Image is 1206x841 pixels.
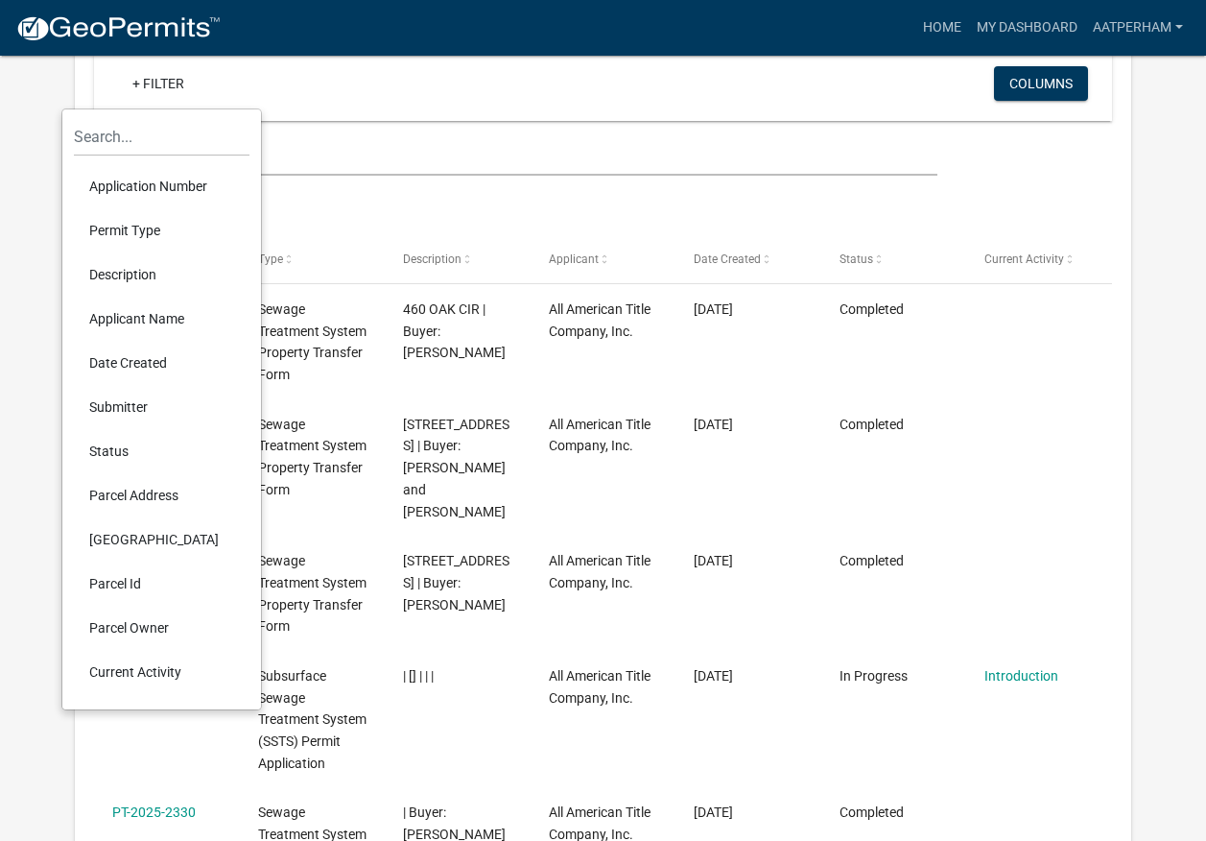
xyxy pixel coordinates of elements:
[74,164,249,208] li: Application Number
[74,385,249,429] li: Submitter
[839,252,873,266] span: Status
[258,252,283,266] span: Type
[839,417,904,432] span: Completed
[839,553,904,568] span: Completed
[403,301,506,361] span: 460 OAK CIR | Buyer: Tamara Rust
[1085,10,1191,46] a: AATPerham
[969,10,1085,46] a: My Dashboard
[403,252,461,266] span: Description
[984,252,1064,266] span: Current Activity
[239,236,385,282] datatable-header-cell: Type
[694,417,733,432] span: 09/08/2025
[94,136,937,176] input: Search for applications
[74,517,249,562] li: [GEOGRAPHIC_DATA]
[403,553,509,613] span: 1211 6TH AVE NW | Buyer: Megan Miller
[74,297,249,341] li: Applicant Name
[994,66,1088,101] button: Columns
[839,805,904,820] span: Completed
[403,668,434,684] span: | [] | | |
[74,650,249,694] li: Current Activity
[839,668,908,684] span: In Progress
[74,562,249,606] li: Parcel Id
[549,553,650,590] span: All American Title Company, Inc.
[549,417,650,454] span: All American Title Company, Inc.
[694,252,761,266] span: Date Created
[966,236,1112,282] datatable-header-cell: Current Activity
[675,236,821,282] datatable-header-cell: Date Created
[112,805,196,820] a: PT-2025-2330
[74,606,249,650] li: Parcel Owner
[385,236,531,282] datatable-header-cell: Description
[549,668,650,706] span: All American Title Company, Inc.
[74,117,249,156] input: Search...
[258,668,367,771] span: Subsurface Sewage Treatment System (SSTS) Permit Application
[117,66,200,101] a: + Filter
[403,417,509,519] span: 37875 423RD ST | Buyer: Justin Keller and Sarah Keller
[694,301,733,317] span: 09/08/2025
[694,805,733,820] span: 09/05/2025
[984,668,1058,684] a: Introduction
[839,301,904,317] span: Completed
[915,10,969,46] a: Home
[531,236,676,282] datatable-header-cell: Applicant
[74,473,249,517] li: Parcel Address
[74,252,249,297] li: Description
[74,341,249,385] li: Date Created
[549,301,650,339] span: All American Title Company, Inc.
[74,208,249,252] li: Permit Type
[74,429,249,473] li: Status
[821,236,967,282] datatable-header-cell: Status
[694,553,733,568] span: 09/05/2025
[549,252,599,266] span: Applicant
[694,668,733,684] span: 09/05/2025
